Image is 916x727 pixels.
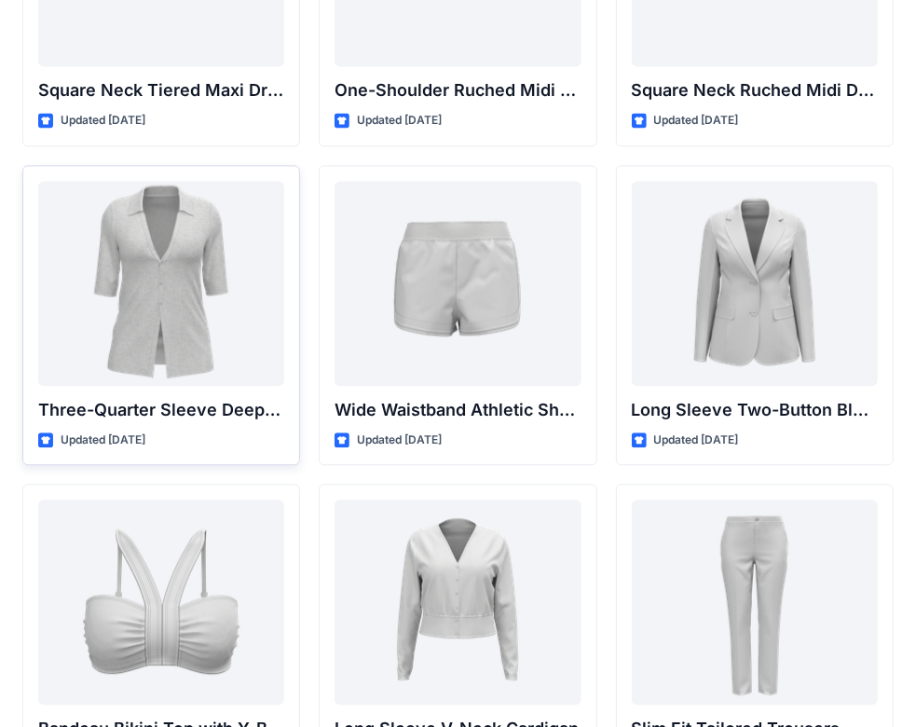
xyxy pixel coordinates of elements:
p: Updated [DATE] [654,111,739,130]
p: Wide Waistband Athletic Shorts [335,397,581,423]
p: Square Neck Tiered Maxi Dress with Ruffle Sleeves [38,77,284,103]
p: Long Sleeve Two-Button Blazer with Flap Pockets [632,397,878,423]
a: Long Sleeve Two-Button Blazer with Flap Pockets [632,181,878,386]
p: Updated [DATE] [61,111,145,130]
p: Updated [DATE] [654,431,739,450]
p: One-Shoulder Ruched Midi Dress with Asymmetrical Hem [335,77,581,103]
p: Updated [DATE] [357,431,442,450]
a: Three-Quarter Sleeve Deep V-Neck Button-Down Top [38,181,284,386]
p: Updated [DATE] [61,431,145,450]
p: Updated [DATE] [357,111,442,130]
a: Long Sleeve V-Neck Cardigan [335,500,581,705]
a: Wide Waistband Athletic Shorts [335,181,581,386]
a: Slim Fit Tailored Trousers [632,500,878,705]
p: Three-Quarter Sleeve Deep V-Neck Button-Down Top [38,397,284,423]
a: Bandeau Bikini Top with Y-Back Straps and Stitch Detail [38,500,284,705]
p: Square Neck Ruched Midi Dress with Asymmetrical Hem [632,77,878,103]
